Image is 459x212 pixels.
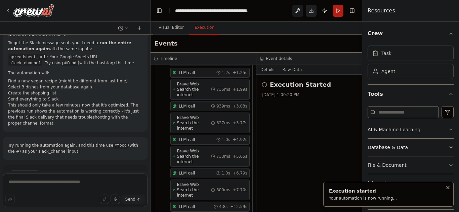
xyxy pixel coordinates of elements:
span: + 6.79s [233,170,247,176]
h4: Resources [368,7,395,15]
button: Switch to previous chat [115,24,131,32]
button: Click to speak your automation idea [111,195,120,204]
div: Task [381,50,391,57]
span: 800ms [216,187,230,193]
li: Create the shopping list [8,90,142,96]
nav: breadcrumb [175,7,251,14]
li: : Try using (with the hashtag) this time [8,60,142,66]
span: + 1.25s [233,70,247,75]
span: Brave Web Search the internet [177,182,211,198]
code: slack_channel [8,60,42,66]
p: The automation will: [8,70,142,76]
span: 1.2s [222,70,230,75]
button: Improve this prompt [5,195,15,204]
button: Raw Data [279,65,306,74]
button: Hide left sidebar [155,6,164,15]
span: 1.0s [222,170,230,176]
li: : Your Google Sheets URL [8,54,142,60]
h3: Timeline [160,56,177,61]
h3: Event details [266,56,292,61]
button: Hide right sidebar [347,6,357,15]
span: + 3.03s [233,103,247,109]
h2: Execution Started [270,80,331,89]
span: + 5.65s [233,154,247,159]
span: + 4.92s [233,137,247,142]
span: Send [125,197,135,202]
div: [DATE] 1:00:20 PM [262,92,357,97]
button: Upload files [100,195,109,204]
li: Send everything to Slack [8,96,142,102]
div: Crew [368,43,454,84]
span: LLM call [179,204,195,209]
code: spreadsheet_url [8,54,47,60]
span: 4.8s [219,204,227,209]
span: + 3.77s [233,120,247,126]
li: Select 3 dishes from your database again [8,84,142,90]
span: + 12.59s [230,204,247,209]
span: + 1.99s [233,87,247,92]
div: Your automation is now running... [329,196,397,201]
span: Brave Web Search the internet [177,148,211,164]
button: Start a new chat [134,24,145,32]
span: 735ms [216,87,230,92]
button: AI & Machine Learning [368,121,454,138]
span: LLM call [179,70,195,75]
div: AI & Machine Learning [368,126,420,133]
span: Brave Web Search the internet [177,115,211,131]
button: Database & Data [368,139,454,156]
button: Execution [189,21,220,35]
button: Send [121,195,145,204]
span: + 7.70s [233,187,247,193]
p: Try running the automation again, and this time use (with the #) as your slack_channel input! [8,142,142,154]
span: 733ms [216,154,230,159]
span: LLM call [179,170,195,176]
button: Crew [368,24,454,43]
div: Agent [381,68,395,75]
button: Integrations [368,174,454,192]
img: Logo [13,4,54,16]
div: Database & Data [368,144,408,151]
span: 627ms [216,120,230,126]
code: #food [113,143,128,149]
li: Find a new vegan recipe (might be different from last time) [8,78,142,84]
div: Execution started [329,188,397,194]
button: File & Document [368,156,454,174]
span: Brave Web Search the internet [177,81,211,97]
span: LLM call [179,137,195,142]
code: #food [63,60,78,66]
span: 1.0s [222,137,230,142]
p: To get the Slack message sent, you'll need to with the same inputs: [8,40,142,52]
button: Tools [368,85,454,103]
span: LLM call [179,103,195,109]
button: Visual Editor [153,21,189,35]
button: Details [256,65,279,74]
div: File & Document [368,162,407,168]
p: This should only take a few minutes now that it's optimized. The previous run shows the automatio... [8,102,142,126]
h2: Events [155,39,177,48]
span: 939ms [216,103,230,109]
